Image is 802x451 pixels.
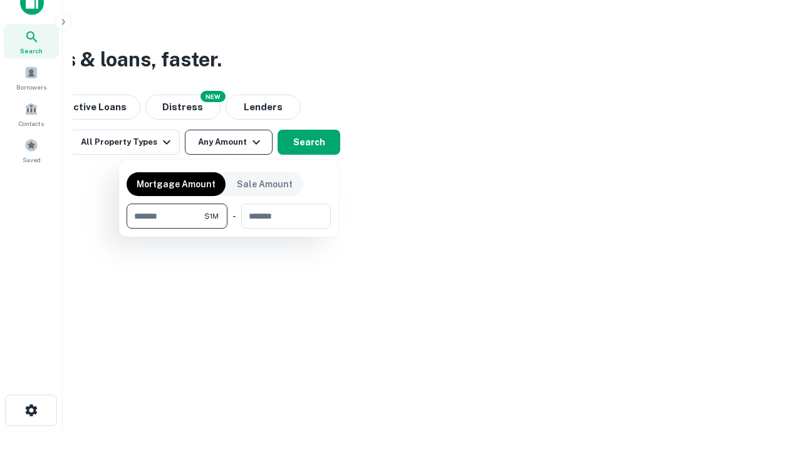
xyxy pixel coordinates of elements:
iframe: Chat Widget [739,351,802,411]
p: Sale Amount [237,177,293,191]
div: - [232,204,236,229]
p: Mortgage Amount [137,177,216,191]
span: $1M [204,210,219,222]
